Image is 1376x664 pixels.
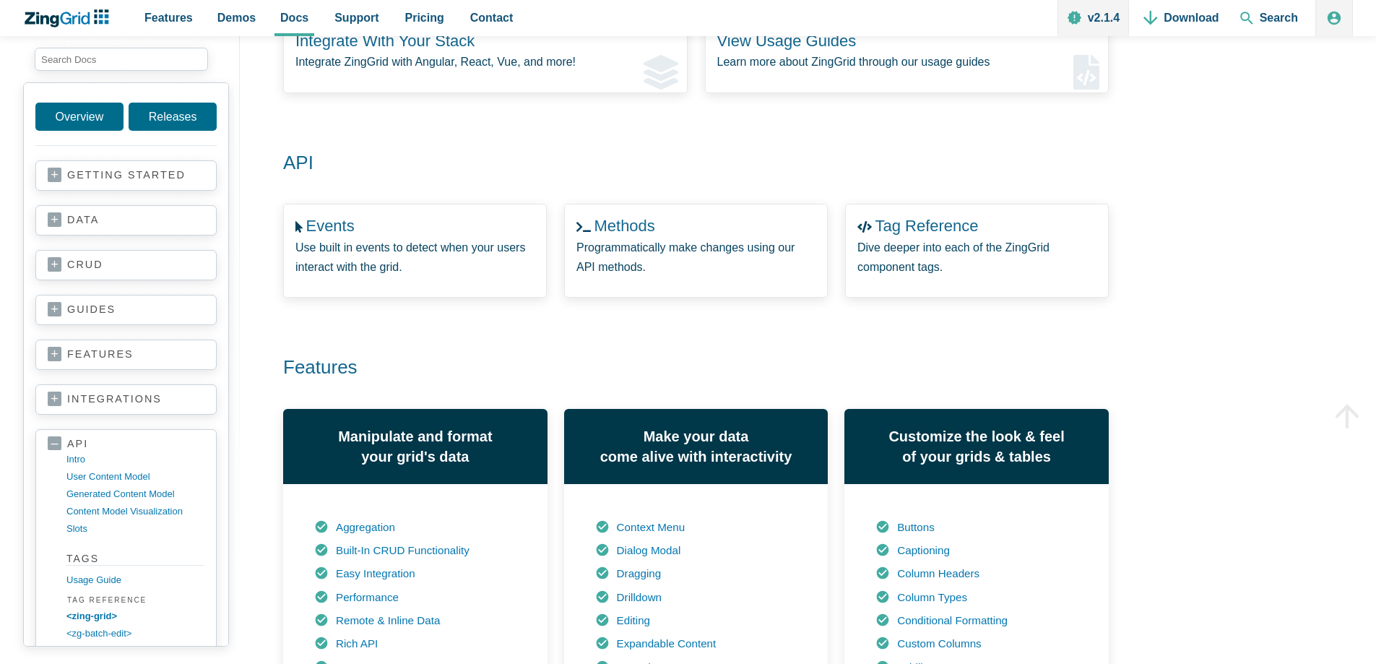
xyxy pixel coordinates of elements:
[66,451,204,468] a: intro
[897,591,967,603] a: Column Types
[594,217,654,235] a: Methods
[48,168,204,183] a: getting started
[897,521,935,533] a: Buttons
[897,614,1008,626] a: Conditional Formatting
[299,426,532,467] h3: Manipulate and format your grid's data
[48,213,204,228] a: data
[66,486,204,503] a: generated content model
[66,572,204,589] a: Usage Guide
[129,103,217,131] a: Releases
[617,521,685,533] a: Context Menu
[23,9,116,27] a: ZingChart Logo. Click to return to the homepage
[617,614,650,626] a: Editing
[897,637,981,650] a: Custom Columns
[266,355,1091,380] h2: Features
[144,8,193,27] span: Features
[336,521,395,533] a: Aggregation
[295,238,535,277] p: Use built in events to detect when your users interact with the grid.
[470,8,514,27] span: Contact
[336,567,415,579] a: Easy Integration
[717,52,1097,72] p: Learn more about ZingGrid through our usage guides
[66,503,204,520] a: content model visualization
[295,52,675,72] p: Integrate ZingGrid with Angular, React, Vue, and more!
[66,625,204,642] a: <zg-batch-edit>
[576,238,815,277] p: Programmatically make changes using our API methods.
[48,392,204,407] a: integrations
[860,426,1093,467] h3: Customize the look & feel of your grids & tables
[48,303,204,317] a: guides
[405,8,444,27] span: Pricing
[66,520,204,538] a: slots
[66,468,204,486] a: user content model
[266,151,1091,176] h2: API
[336,591,399,603] a: Performance
[48,348,204,362] a: features
[295,32,475,50] a: Integrate With Your Stack
[336,614,440,626] a: Remote & Inline Data
[617,637,717,650] a: Expandable Content
[35,48,208,71] input: search input
[48,258,204,272] a: crud
[334,8,378,27] span: Support
[897,567,979,579] a: Column Headers
[580,426,813,467] h3: Make your data come alive with interactivity
[336,544,470,556] a: Built-In CRUD Functionality
[35,103,124,131] a: Overview
[617,544,681,556] a: Dialog Modal
[897,544,950,556] a: Captioning
[66,642,204,660] a: <zg-body>
[217,8,256,27] span: Demos
[875,217,978,235] a: Tag Reference
[66,552,204,566] strong: Tags
[306,217,354,235] a: Events
[857,238,1096,277] p: Dive deeper into each of the ZingGrid component tags.
[336,637,378,650] a: Rich API
[717,32,857,50] a: View Usage Guides
[617,591,662,603] a: Drilldown
[66,608,204,625] a: <zing-grid>
[64,594,204,607] span: Tag Reference
[48,437,204,451] a: api
[617,567,662,579] a: Dragging
[280,8,308,27] span: Docs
